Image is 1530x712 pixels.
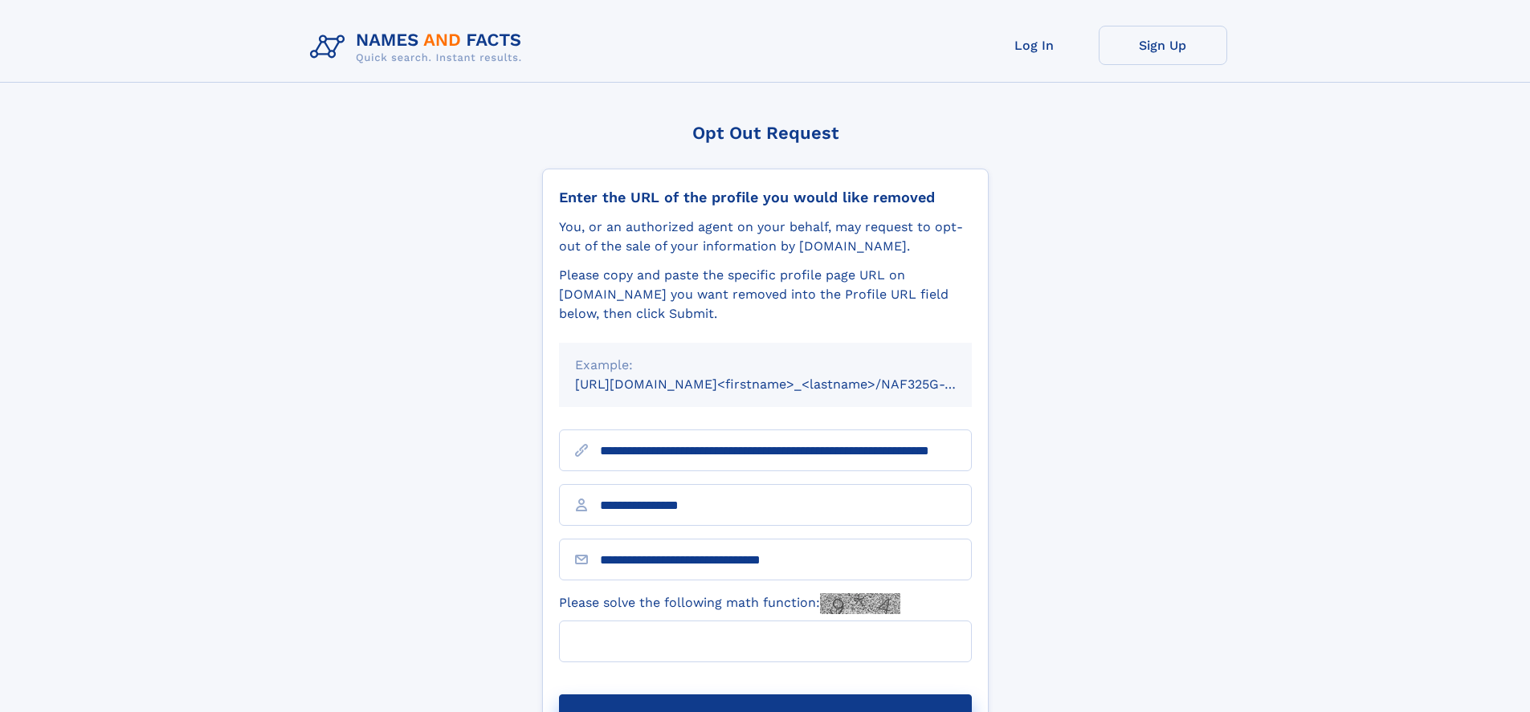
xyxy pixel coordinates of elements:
img: Logo Names and Facts [304,26,535,69]
div: Please copy and paste the specific profile page URL on [DOMAIN_NAME] you want removed into the Pr... [559,266,972,323]
div: Opt Out Request [542,123,989,143]
small: [URL][DOMAIN_NAME]<firstname>_<lastname>/NAF325G-xxxxxxxx [575,376,1002,392]
a: Sign Up [1099,26,1227,65]
div: Example: [575,356,956,375]
div: Enter the URL of the profile you would like removed [559,189,972,206]
label: Please solve the following math function: [559,593,900,614]
a: Log In [970,26,1099,65]
div: You, or an authorized agent on your behalf, may request to opt-out of the sale of your informatio... [559,218,972,256]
